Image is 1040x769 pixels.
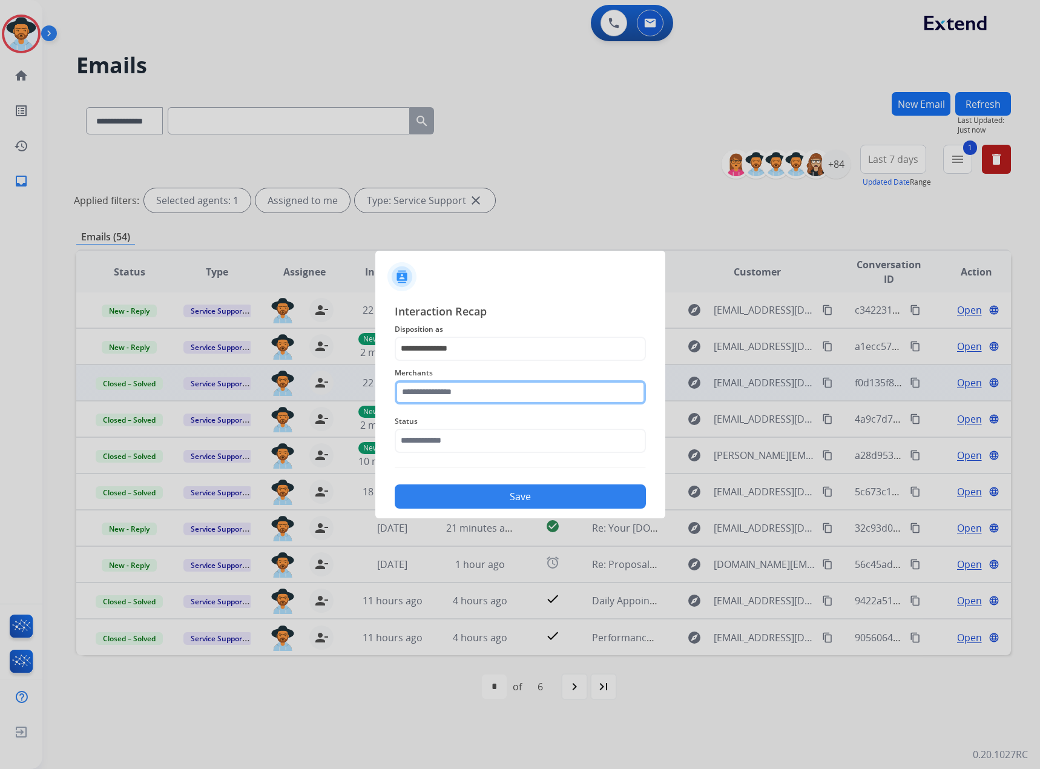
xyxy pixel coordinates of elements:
span: Disposition as [395,322,646,337]
img: contact-recap-line.svg [395,467,646,468]
p: 0.20.1027RC [973,747,1028,762]
span: Status [395,414,646,429]
button: Save [395,484,646,509]
span: Interaction Recap [395,303,646,322]
span: Merchants [395,366,646,380]
img: contactIcon [387,262,416,291]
